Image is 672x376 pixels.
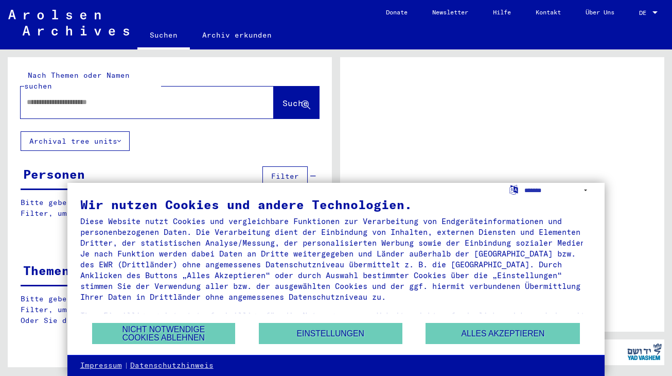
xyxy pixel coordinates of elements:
[262,166,308,186] button: Filter
[80,361,122,371] a: Impressum
[23,261,69,280] div: Themen
[23,165,85,183] div: Personen
[130,361,214,371] a: Datenschutzhinweis
[625,339,664,365] img: yv_logo.png
[639,9,650,16] span: DE
[259,323,402,344] button: Einstellungen
[80,216,592,302] div: Diese Website nutzt Cookies und vergleichbare Funktionen zur Verarbeitung von Endgeräteinformatio...
[24,71,130,91] mat-label: Nach Themen oder Namen suchen
[524,183,592,198] select: Sprache auswählen
[21,294,319,326] p: Bitte geben Sie einen Suchbegriff ein oder nutzen Sie die Filter, um Suchertreffer zu erhalten. O...
[21,131,130,151] button: Archival tree units
[8,10,129,36] img: Arolsen_neg.svg
[271,172,299,181] span: Filter
[137,23,190,49] a: Suchen
[426,323,580,344] button: Alles akzeptieren
[274,87,319,118] button: Suche
[282,98,308,108] span: Suche
[21,197,319,219] p: Bitte geben Sie einen Suchbegriff ein oder nutzen Sie die Filter, um Suchertreffer zu erhalten.
[508,184,519,194] label: Sprache auswählen
[92,323,236,344] button: Nicht notwendige Cookies ablehnen
[190,23,284,47] a: Archiv erkunden
[80,198,592,211] div: Wir nutzen Cookies und andere Technologien.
